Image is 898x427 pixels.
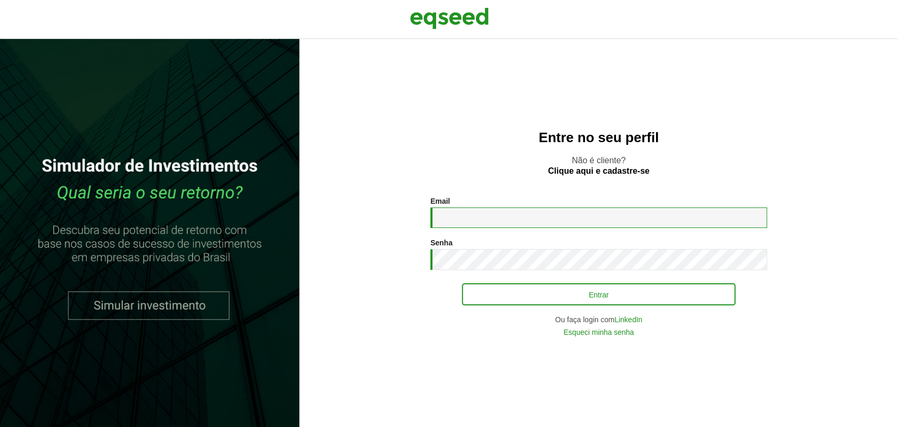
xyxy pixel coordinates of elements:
a: Esqueci minha senha [563,329,634,336]
img: EqSeed Logo [410,5,489,32]
p: Não é cliente? [320,155,877,175]
a: LinkedIn [614,316,642,323]
div: Ou faça login com [430,316,767,323]
label: Email [430,197,450,205]
label: Senha [430,239,452,246]
button: Entrar [462,283,735,305]
a: Clique aqui e cadastre-se [548,167,650,175]
h2: Entre no seu perfil [320,130,877,145]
